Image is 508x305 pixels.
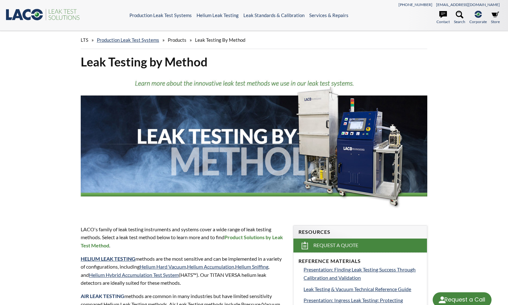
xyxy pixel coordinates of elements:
[304,286,411,292] span: Leak Testing & Vacuum Technical Reference Guide
[81,256,135,262] a: HELIUM LEAK TESTING
[187,264,234,270] a: Helium Accumulation
[81,255,286,287] p: methods are the most sensitive and can be implemented in a variety of configurations, including ,...
[81,225,286,250] p: LACO's family of leak testing instruments and systems cover a wide range of leak testing methods....
[81,75,428,213] img: Leak Testing by Method
[313,242,358,249] span: Request a Quote
[243,12,304,18] a: Leak Standards & Calibration
[398,2,432,7] a: [PHONE_NUMBER]
[97,37,159,43] a: Production Leak Test Systems
[298,258,422,265] h4: Reference Materials
[304,265,422,282] a: Presentation: Finding Leak Testing Success Through Calibration and Validation
[235,264,268,270] a: Helium Sniffing
[309,12,348,18] a: Services & Repairs
[436,2,500,7] a: [EMAIL_ADDRESS][DOMAIN_NAME]
[298,229,422,235] h4: Resources
[81,293,124,299] strong: AIR LEAK TESTING
[293,239,427,252] a: Request a Quote
[436,11,450,25] a: Contact
[304,285,422,293] a: Leak Testing & Vacuum Technical Reference Guide
[89,272,179,278] a: Helium Hybrid Accumulation Test System
[81,234,283,248] strong: Product Solutions by Leak Test Method
[437,295,447,305] img: round button
[454,11,465,25] a: Search
[129,12,192,18] a: Production Leak Test Systems
[81,54,428,70] h1: Leak Testing by Method
[469,19,487,25] span: Corporate
[197,12,239,18] a: Helium Leak Testing
[81,31,428,49] div: » » »
[195,37,245,43] span: Leak Testing by Method
[168,37,186,43] span: Products
[81,37,88,43] span: LTS
[304,266,416,281] span: Presentation: Finding Leak Testing Success Through Calibration and Validation
[140,264,186,270] a: Helium Hard Vacuum
[491,11,500,25] a: Store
